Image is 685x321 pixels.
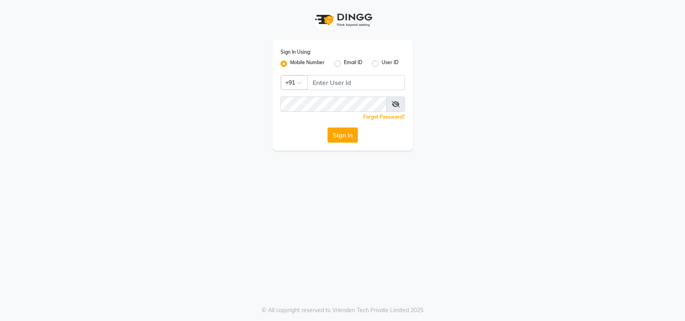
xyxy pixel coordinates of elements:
[311,8,375,32] img: logo1.svg
[307,75,405,90] input: Username
[344,59,362,69] label: Email ID
[281,48,311,56] label: Sign In Using:
[363,114,405,120] a: Forgot Password?
[281,97,387,112] input: Username
[327,127,358,143] button: Sign In
[382,59,398,69] label: User ID
[290,59,325,69] label: Mobile Number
